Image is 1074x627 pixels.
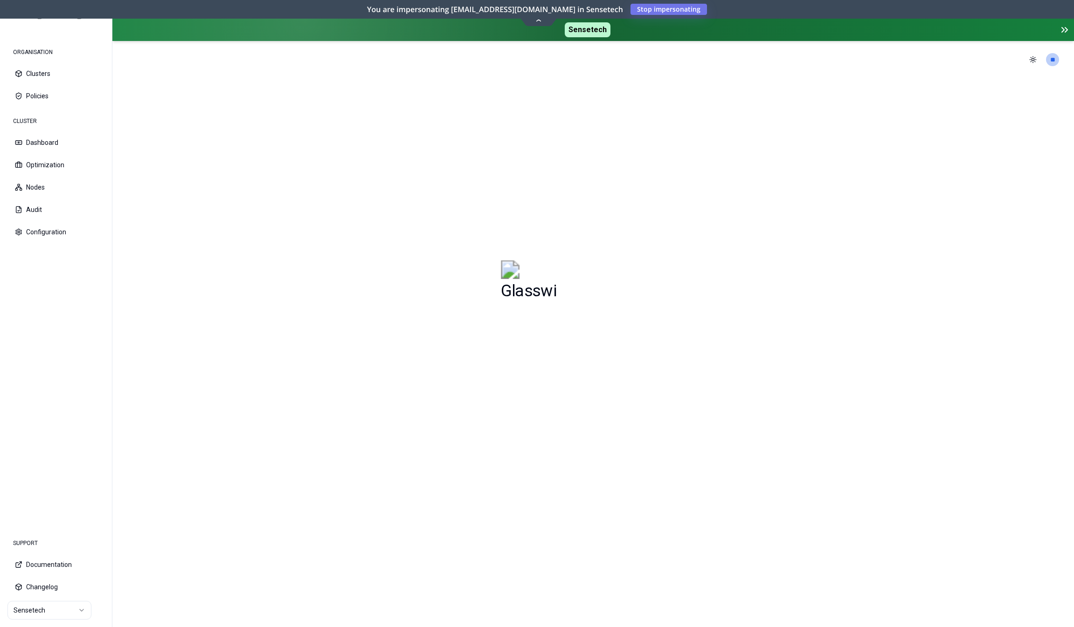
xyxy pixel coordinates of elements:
[7,112,104,130] div: CLUSTER
[7,534,104,552] div: SUPPORT
[7,43,104,61] div: ORGANISATION
[7,577,104,597] button: Changelog
[7,63,104,84] button: Clusters
[7,199,104,220] button: Audit
[7,155,104,175] button: Optimization
[565,22,610,37] span: Sensetech
[7,177,104,198] button: Nodes
[7,222,104,242] button: Configuration
[7,132,104,153] button: Dashboard
[7,86,104,106] button: Policies
[7,554,104,575] button: Documentation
